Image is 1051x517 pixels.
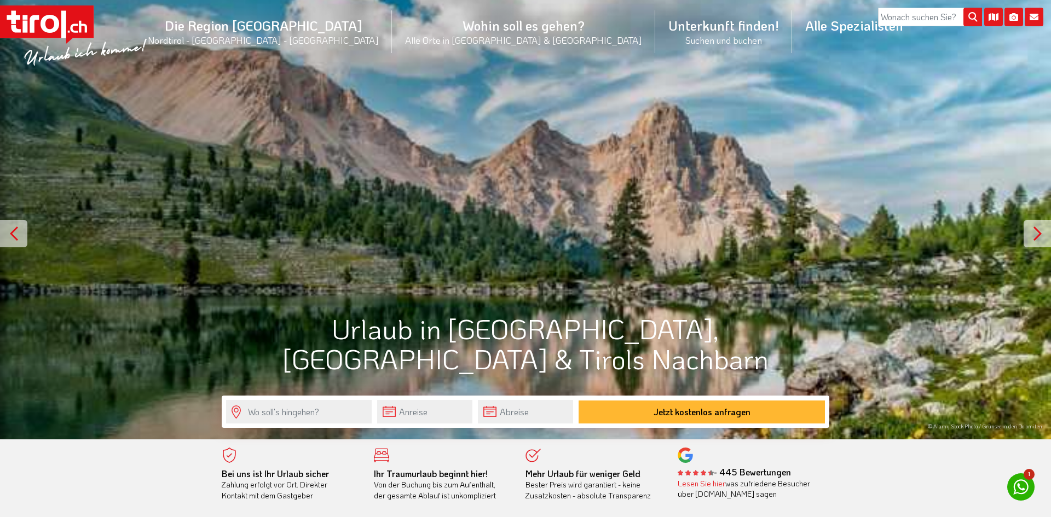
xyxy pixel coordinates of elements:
span: 1 [1024,469,1035,480]
input: Abreise [478,400,573,423]
button: Jetzt kostenlos anfragen [579,400,825,423]
b: Mehr Urlaub für weniger Geld [525,468,640,479]
a: Lesen Sie hier [678,478,725,489]
a: Unterkunft finden!Suchen und buchen [655,5,792,58]
input: Wonach suchen Sie? [878,8,982,26]
b: Ihr Traumurlaub beginnt hier! [374,468,488,479]
input: Wo soll's hingehen? [226,400,372,423]
small: Alle Orte in [GEOGRAPHIC_DATA] & [GEOGRAPHIC_DATA] [405,34,642,46]
small: Suchen und buchen [668,34,779,46]
i: Karte öffnen [984,8,1003,26]
i: Kontakt [1025,8,1043,26]
div: Bester Preis wird garantiert - keine Zusatzkosten - absolute Transparenz [525,468,661,501]
b: Bei uns ist Ihr Urlaub sicher [222,468,329,479]
a: Die Region [GEOGRAPHIC_DATA]Nordtirol - [GEOGRAPHIC_DATA] - [GEOGRAPHIC_DATA] [135,5,392,58]
div: Zahlung erfolgt vor Ort. Direkter Kontakt mit dem Gastgeber [222,468,357,501]
div: Von der Buchung bis zum Aufenthalt, der gesamte Ablauf ist unkompliziert [374,468,510,501]
input: Anreise [377,400,472,423]
b: - 445 Bewertungen [678,466,791,478]
a: 1 [1007,473,1035,501]
a: Wohin soll es gehen?Alle Orte in [GEOGRAPHIC_DATA] & [GEOGRAPHIC_DATA] [392,5,655,58]
div: was zufriedene Besucher über [DOMAIN_NAME] sagen [678,478,813,499]
a: Alle Spezialisten [792,5,916,46]
small: Nordtirol - [GEOGRAPHIC_DATA] - [GEOGRAPHIC_DATA] [148,34,379,46]
i: Fotogalerie [1004,8,1023,26]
